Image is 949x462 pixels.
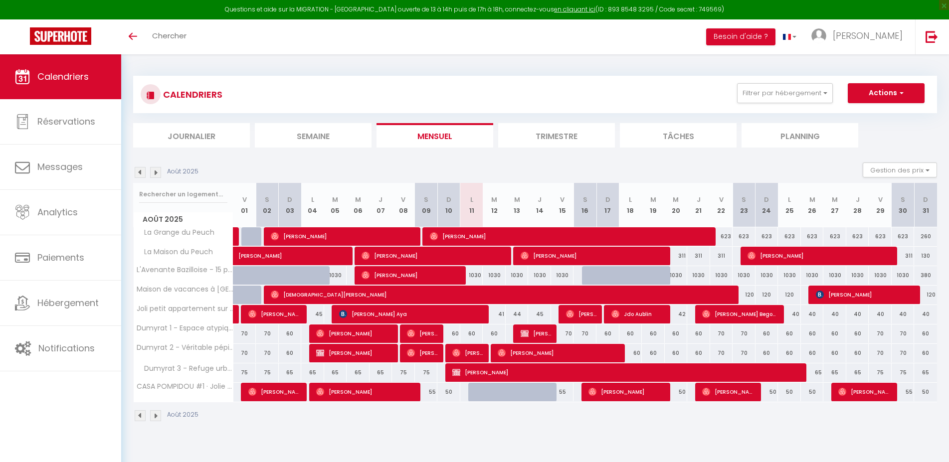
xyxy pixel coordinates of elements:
div: 120 [756,286,778,304]
div: 60 [665,344,688,362]
th: 23 [733,183,756,227]
th: 29 [869,183,892,227]
div: 60 [687,344,710,362]
th: 13 [506,183,529,227]
div: 1030 [801,266,824,285]
li: Tâches [620,123,737,148]
span: Dumyrat 3 - Refuge urbain [135,363,235,374]
div: 40 [892,305,915,323]
div: 70 [892,324,915,343]
div: 75 [415,363,438,382]
div: 60 [823,324,846,343]
span: [DEMOGRAPHIC_DATA][PERSON_NAME] [271,285,737,304]
span: Messages [37,160,83,173]
div: 41 [483,305,506,323]
span: Hébergement [37,297,99,309]
th: 07 [370,183,392,227]
abbr: S [742,195,746,204]
div: 75 [256,363,279,382]
abbr: M [832,195,838,204]
span: [PERSON_NAME] [702,382,756,401]
abbr: M [650,195,656,204]
div: 1030 [710,266,733,285]
div: 623 [733,227,756,246]
img: ... [811,28,826,43]
div: 40 [823,305,846,323]
div: 1030 [892,266,915,285]
span: [PERSON_NAME] [498,343,620,362]
abbr: D [764,195,769,204]
th: 06 [347,183,370,227]
span: Joli petit appartement sur les hauteurs de BRIVE [135,305,235,312]
span: [PERSON_NAME] [452,363,804,382]
abbr: M [514,195,520,204]
span: [PERSON_NAME] [833,29,903,42]
div: 70 [892,344,915,362]
div: 380 [914,266,937,285]
div: 44 [506,305,529,323]
div: 70 [256,324,279,343]
button: Gestion des prix [863,162,937,177]
div: 70 [256,344,279,362]
abbr: J [538,195,542,204]
div: 60 [801,344,824,362]
h3: CALENDRIERS [161,83,222,106]
div: 120 [733,286,756,304]
div: 60 [914,324,937,343]
abbr: J [856,195,860,204]
abbr: V [719,195,724,204]
div: 70 [573,324,596,343]
abbr: M [673,195,679,204]
span: [PERSON_NAME] [566,305,596,323]
abbr: J [379,195,382,204]
span: L'Avenante Bazilloise - 15 pers [135,266,235,274]
span: [PERSON_NAME] [PERSON_NAME] [407,324,437,343]
div: 60 [778,324,801,343]
abbr: V [560,195,565,204]
p: Août 2025 [167,167,198,176]
div: 60 [665,324,688,343]
div: 42 [665,305,688,323]
th: 30 [892,183,915,227]
span: Maison de vacances à [GEOGRAPHIC_DATA] [135,286,235,293]
button: Actions [848,83,925,103]
div: 50 [756,383,778,401]
th: 26 [801,183,824,227]
abbr: L [311,195,314,204]
abbr: M [491,195,497,204]
div: 75 [869,363,892,382]
span: [PERSON_NAME] [248,305,302,323]
li: Planning [742,123,858,148]
span: Calendriers [37,70,89,83]
span: Réservations [37,115,95,128]
li: Trimestre [498,123,615,148]
abbr: S [424,195,428,204]
div: 623 [823,227,846,246]
span: [PERSON_NAME] [521,246,666,265]
span: Chercher [152,30,187,41]
div: 55 [551,383,574,401]
div: 65 [324,363,347,382]
th: 09 [415,183,438,227]
div: 623 [778,227,801,246]
div: 75 [392,363,415,382]
abbr: S [583,195,587,204]
th: 02 [256,183,279,227]
span: [PERSON_NAME] Aya [339,305,484,323]
div: 623 [892,227,915,246]
span: [PERSON_NAME] [521,324,551,343]
th: 22 [710,183,733,227]
th: 10 [437,183,460,227]
div: 45 [528,305,551,323]
div: 65 [823,363,846,382]
div: 40 [778,305,801,323]
div: 1030 [846,266,869,285]
li: Journalier [133,123,250,148]
div: 623 [801,227,824,246]
div: 50 [778,383,801,401]
th: 19 [642,183,665,227]
li: Semaine [255,123,372,148]
div: 60 [279,324,302,343]
div: 75 [892,363,915,382]
div: 45 [301,305,324,323]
